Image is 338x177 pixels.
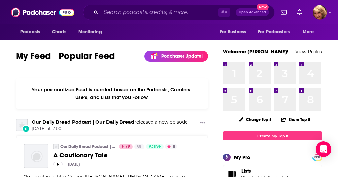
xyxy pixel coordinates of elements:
[278,7,289,18] a: Show notifications dropdown
[313,5,327,20] span: Logged in as SuzNiles
[313,5,327,20] button: Show profile menu
[16,78,208,109] div: Your personalized Feed is curated based on the Podcasts, Creators, Users, and Lists that you Follow.
[197,119,208,127] button: Show More Button
[24,144,48,168] img: A Cautionary Tale
[313,5,327,20] img: User Profile
[161,53,203,59] p: Podchaser Update!
[236,8,269,16] button: Open AdvancedNew
[298,26,322,38] button: open menu
[215,26,254,38] button: open menu
[22,125,30,132] div: New Episode
[59,50,115,66] a: Popular Feed
[316,141,331,157] div: Open Intercom Messenger
[32,119,134,125] a: Our Daily Bread Podcast | Our Daily Bread
[16,50,51,66] span: My Feed
[313,155,321,160] span: PRO
[74,26,110,38] button: open menu
[295,48,322,55] a: View Profile
[53,151,108,159] span: A Cautionary Tale
[52,27,66,37] span: Charts
[16,50,51,66] a: My Feed
[303,27,314,37] span: More
[281,113,311,126] button: Share Top 8
[165,144,177,149] button: 5
[235,115,276,124] button: Change Top 8
[241,168,293,174] a: Lists
[254,26,299,38] button: open menu
[16,119,28,131] img: Our Daily Bread Podcast | Our Daily Bread
[149,143,161,150] span: Active
[32,119,187,125] h3: released a new episode
[125,143,130,150] span: 79
[241,168,251,174] span: Lists
[101,7,218,18] input: Search podcasts, credits, & more...
[59,50,115,66] span: Popular Feed
[68,162,80,167] div: [DATE]
[60,144,115,149] a: Our Daily Bread Podcast | Our Daily Bread
[258,27,290,37] span: For Podcasters
[220,27,246,37] span: For Business
[223,48,288,55] a: Welcome [PERSON_NAME]!
[294,7,305,18] a: Show notifications dropdown
[234,154,250,160] div: My Pro
[16,26,49,38] button: open menu
[32,126,187,132] span: [DATE] at 17:00
[313,155,321,159] a: PRO
[257,4,269,10] span: New
[78,27,102,37] span: Monitoring
[48,26,70,38] a: Charts
[20,27,40,37] span: Podcasts
[239,11,266,14] span: Open Advanced
[53,144,59,149] img: Our Daily Bread Podcast | Our Daily Bread
[83,5,275,20] div: Search podcasts, credits, & more...
[11,6,74,19] img: Podchaser - Follow, Share and Rate Podcasts
[119,144,133,149] a: 79
[223,131,322,140] a: Create My Top 8
[146,144,164,149] a: Active
[218,8,230,17] span: ⌘ K
[53,151,200,159] a: A Cautionary Tale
